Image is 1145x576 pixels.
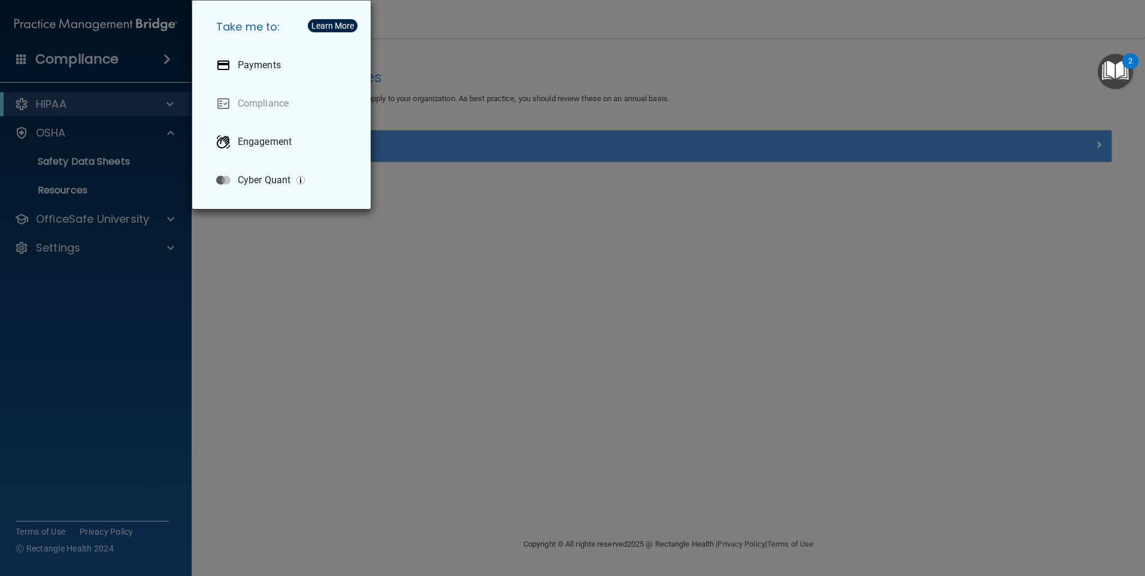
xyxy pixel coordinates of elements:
[238,174,290,186] p: Cyber Quant
[238,59,281,71] p: Payments
[1098,54,1133,89] button: Open Resource Center, 2 new notifications
[207,48,361,82] a: Payments
[1128,61,1132,77] div: 2
[207,10,361,44] h5: Take me to:
[238,136,292,148] p: Engagement
[207,163,361,197] a: Cyber Quant
[311,22,354,30] div: Learn More
[938,491,1131,539] iframe: Drift Widget Chat Controller
[207,87,361,120] a: Compliance
[207,125,361,159] a: Engagement
[308,19,358,32] button: Learn More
